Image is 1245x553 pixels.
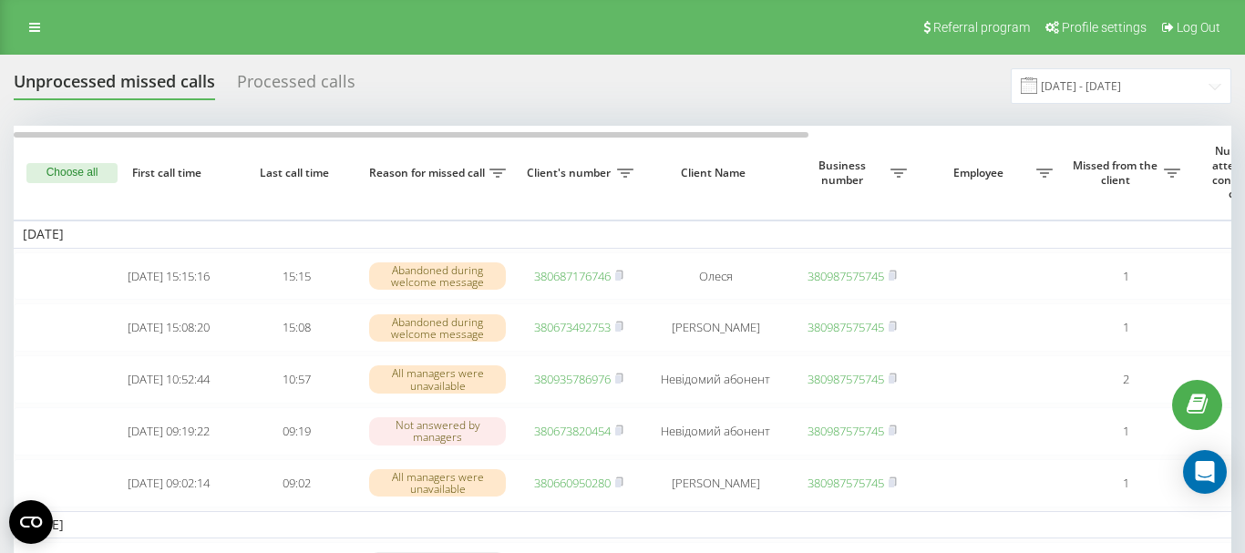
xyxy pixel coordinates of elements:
[1177,20,1220,35] span: Log Out
[369,262,506,290] div: Abandoned during welcome message
[1062,252,1189,301] td: 1
[534,319,611,335] a: 380673492753
[797,159,890,187] span: Business number
[232,407,360,456] td: 09:19
[534,423,611,439] a: 380673820454
[933,20,1030,35] span: Referral program
[26,163,118,183] button: Choose all
[1062,355,1189,404] td: 2
[808,268,884,284] a: 380987575745
[1062,303,1189,352] td: 1
[534,371,611,387] a: 380935786976
[524,166,617,180] span: Client's number
[643,459,788,507] td: [PERSON_NAME]
[658,166,773,180] span: Client Name
[237,72,355,100] div: Processed calls
[369,417,506,445] div: Not answered by managers
[105,407,232,456] td: [DATE] 09:19:22
[232,459,360,507] td: 09:02
[925,166,1036,180] span: Employee
[534,475,611,491] a: 380660950280
[534,268,611,284] a: 380687176746
[1183,450,1227,494] div: Open Intercom Messenger
[369,365,506,393] div: All managers were unavailable
[105,459,232,507] td: [DATE] 09:02:14
[1062,20,1147,35] span: Profile settings
[119,166,218,180] span: First call time
[808,371,884,387] a: 380987575745
[643,355,788,404] td: Невідомий абонент
[643,252,788,301] td: Олеся
[808,319,884,335] a: 380987575745
[369,469,506,497] div: All managers were unavailable
[643,303,788,352] td: [PERSON_NAME]
[14,72,215,100] div: Unprocessed missed calls
[369,166,489,180] span: Reason for missed call
[1062,407,1189,456] td: 1
[1071,159,1164,187] span: Missed from the client
[808,475,884,491] a: 380987575745
[808,423,884,439] a: 380987575745
[9,500,53,544] button: Open CMP widget
[105,355,232,404] td: [DATE] 10:52:44
[247,166,345,180] span: Last call time
[232,252,360,301] td: 15:15
[105,252,232,301] td: [DATE] 15:15:16
[643,407,788,456] td: Невідомий абонент
[369,314,506,342] div: Abandoned during welcome message
[1062,459,1189,507] td: 1
[232,303,360,352] td: 15:08
[105,303,232,352] td: [DATE] 15:08:20
[232,355,360,404] td: 10:57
